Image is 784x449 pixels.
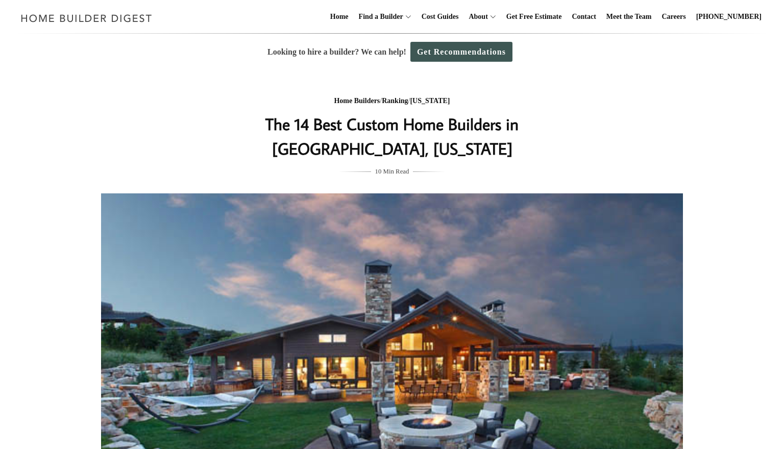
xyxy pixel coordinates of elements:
[188,95,596,108] div: / /
[355,1,403,33] a: Find a Builder
[382,97,408,105] a: Ranking
[410,97,450,105] a: [US_STATE]
[692,1,766,33] a: [PHONE_NUMBER]
[188,112,596,161] h1: The 14 Best Custom Home Builders in [GEOGRAPHIC_DATA], [US_STATE]
[326,1,353,33] a: Home
[464,1,487,33] a: About
[658,1,690,33] a: Careers
[568,1,600,33] a: Contact
[418,1,463,33] a: Cost Guides
[16,8,157,28] img: Home Builder Digest
[602,1,656,33] a: Meet the Team
[375,166,409,177] span: 10 Min Read
[502,1,566,33] a: Get Free Estimate
[334,97,380,105] a: Home Builders
[410,42,512,62] a: Get Recommendations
